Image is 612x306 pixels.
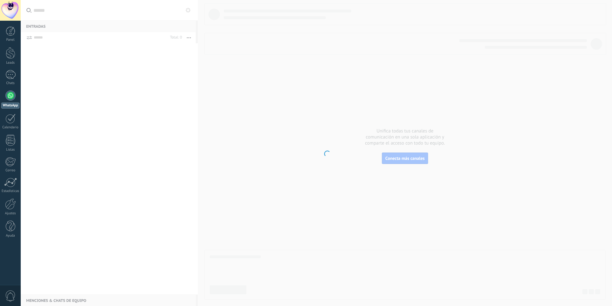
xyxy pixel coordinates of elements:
[1,189,20,193] div: Estadísticas
[1,125,20,130] div: Calendario
[1,38,20,42] div: Panel
[1,234,20,238] div: Ayuda
[1,168,20,173] div: Correo
[1,61,20,65] div: Leads
[1,81,20,85] div: Chats
[1,211,20,216] div: Ajustes
[1,148,20,152] div: Listas
[1,103,19,109] div: WhatsApp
